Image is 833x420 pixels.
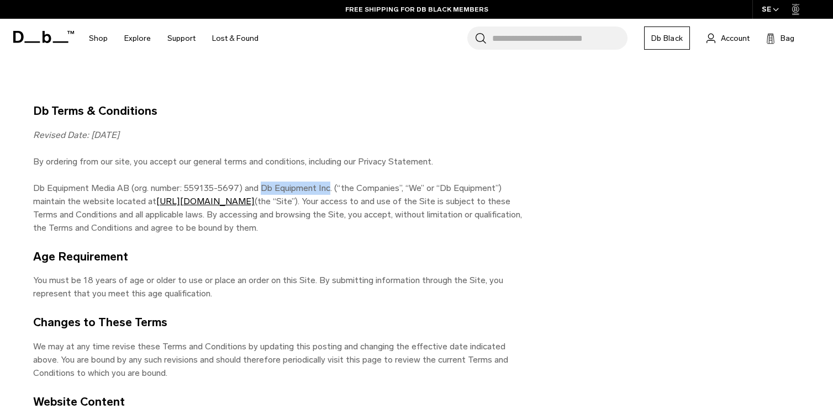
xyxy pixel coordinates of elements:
p: You must be 18 years of age or older to use or place an order on this Site. By submitting informa... [33,274,530,300]
p: By ordering from our site, you accept our general terms and conditions, including our Privacy Sta... [33,155,530,168]
h6: Website Content [33,393,530,411]
nav: Main Navigation [81,19,267,58]
a: FREE SHIPPING FOR DB BLACK MEMBERS [345,4,488,14]
span: Bag [781,33,794,44]
a: Db Black [644,26,690,50]
h6: Db Terms & Conditions [33,102,530,120]
a: Support [167,19,196,58]
span: Account [721,33,750,44]
button: Bag [766,31,794,45]
em: Revised Date: [DATE] [33,130,119,140]
p: Db Equipment Media AB (org. number: 559135-5697) and Db Equipment Inc. (“the Companies”, “We” or ... [33,182,530,235]
a: Account [707,31,750,45]
a: Lost & Found [212,19,259,58]
a: Explore [124,19,151,58]
a: [URL][DOMAIN_NAME] [156,196,255,206]
h6: Age Requirement [33,248,530,265]
p: We may at any time revise these Terms and Conditions by updating this posting and changing the ef... [33,340,530,380]
h6: Changes to These Terms [33,313,530,331]
a: Shop [89,19,108,58]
